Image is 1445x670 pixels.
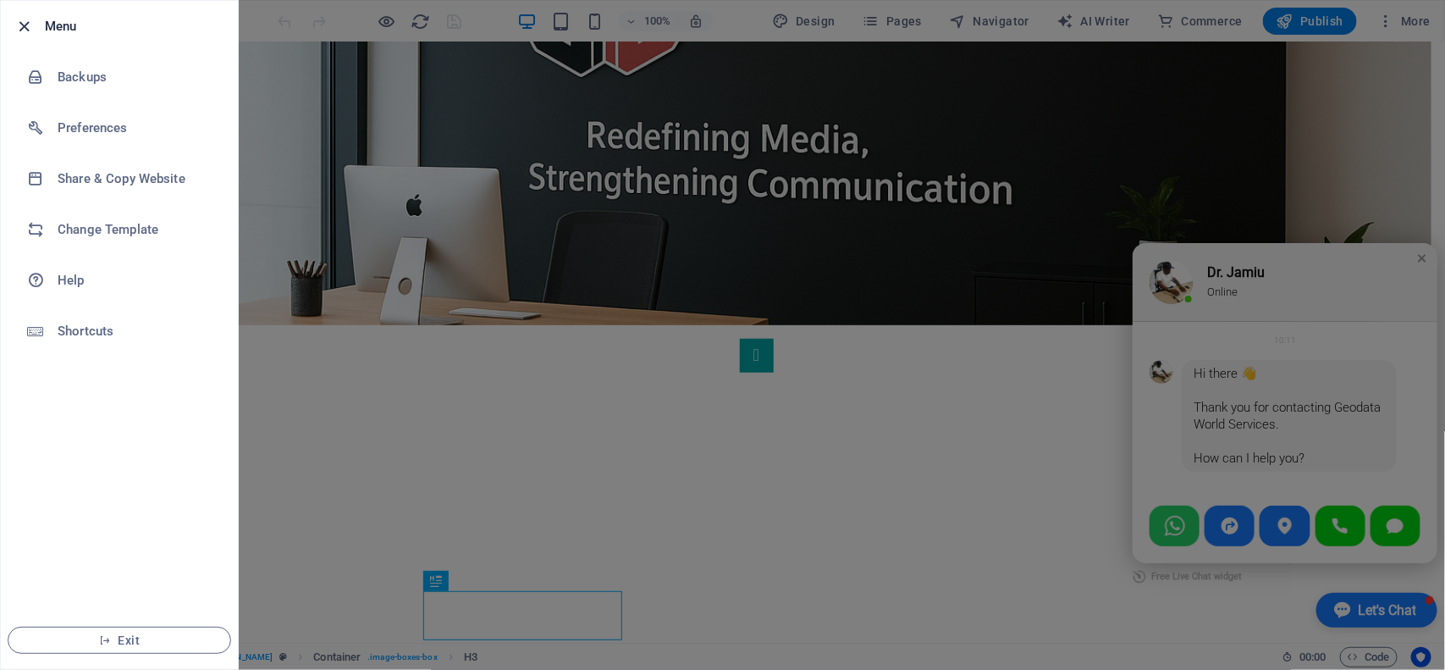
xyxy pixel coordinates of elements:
div: Online [1139,242,1339,257]
div: Close chat window [1346,208,1363,224]
h6: Menu [45,16,224,36]
h6: Backups [58,67,214,87]
div: Thank you for contacting Geodata World Services. [1126,357,1317,390]
div: Dr. Jamiu [1139,222,1339,239]
h6: Change Template [58,219,214,240]
img: Dr. Jamiu [1082,218,1126,262]
div: How can I help you? [1126,407,1317,424]
div: 10:11 [1206,291,1228,304]
h6: Shortcuts [58,321,214,341]
a: Free Live Chat widget [1065,521,1174,548]
div: Hi there 👋 [1126,323,1317,340]
button: Exit [8,627,231,654]
button: Let's Chat [1249,551,1370,585]
a: Help [1,255,238,306]
h6: Preferences [58,118,214,138]
h6: Share & Copy Website [58,169,214,189]
span: Exit [22,634,217,647]
h6: Help [58,270,214,291]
